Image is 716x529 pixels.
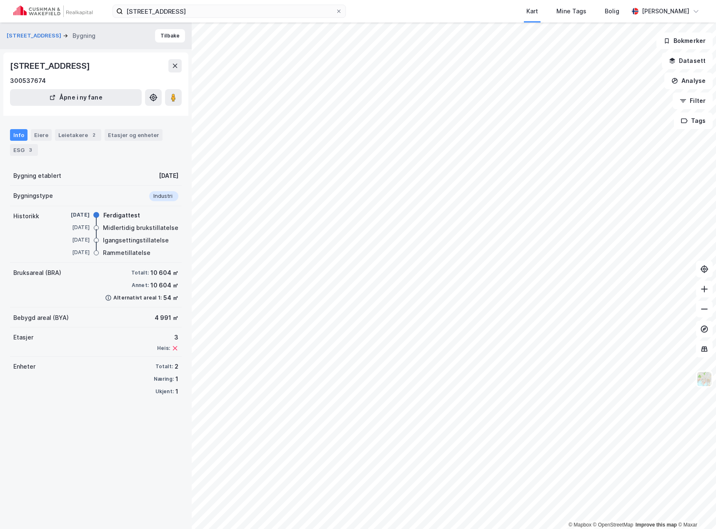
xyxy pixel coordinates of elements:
[696,371,712,387] img: Z
[10,59,92,72] div: [STREET_ADDRESS]
[103,235,169,245] div: Igangsettingstillatelse
[73,31,95,41] div: Bygning
[674,112,713,129] button: Tags
[10,76,46,86] div: 300537674
[642,6,689,16] div: [PERSON_NAME]
[13,313,69,323] div: Bebygd areal (BYA)
[159,171,178,181] div: [DATE]
[155,313,178,323] div: 4 991 ㎡
[26,146,35,154] div: 3
[150,268,178,278] div: 10 604 ㎡
[175,374,178,384] div: 1
[155,388,174,395] div: Ukjent:
[10,129,28,141] div: Info
[556,6,586,16] div: Mine Tags
[13,332,33,342] div: Etasjer
[13,171,61,181] div: Bygning etablert
[605,6,619,16] div: Bolig
[674,489,716,529] div: Kontrollprogram for chat
[10,144,38,156] div: ESG
[132,282,149,289] div: Annet:
[150,280,178,290] div: 10 604 ㎡
[593,522,633,528] a: OpenStreetMap
[31,129,52,141] div: Eiere
[157,332,178,342] div: 3
[108,131,159,139] div: Etasjer og enheter
[13,191,53,201] div: Bygningstype
[56,211,90,219] div: [DATE]
[568,522,591,528] a: Mapbox
[13,5,93,17] img: cushman-wakefield-realkapital-logo.202ea83816669bd177139c58696a8fa1.svg
[103,248,150,258] div: Rammetillatelse
[673,92,713,109] button: Filter
[674,489,716,529] iframe: Chat Widget
[55,129,101,141] div: Leietakere
[56,224,90,231] div: [DATE]
[131,269,149,276] div: Totalt:
[10,89,142,106] button: Åpne i ny fane
[155,29,185,42] button: Tilbake
[636,522,677,528] a: Improve this map
[163,293,178,303] div: 54 ㎡
[7,32,63,40] button: [STREET_ADDRESS]
[90,131,98,139] div: 2
[664,72,713,89] button: Analyse
[56,236,90,244] div: [DATE]
[56,249,90,256] div: [DATE]
[103,210,140,220] div: Ferdigattest
[154,376,174,382] div: Næring:
[157,345,170,352] div: Heis:
[155,363,173,370] div: Totalt:
[526,6,538,16] div: Kart
[175,387,178,397] div: 1
[13,211,39,221] div: Historikk
[13,362,35,372] div: Enheter
[123,5,335,17] input: Søk på adresse, matrikkel, gårdeiere, leietakere eller personer
[662,52,713,69] button: Datasett
[13,268,61,278] div: Bruksareal (BRA)
[113,294,162,301] div: Alternativt areal 1:
[103,223,178,233] div: Midlertidig brukstillatelse
[656,32,713,49] button: Bokmerker
[175,362,178,372] div: 2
